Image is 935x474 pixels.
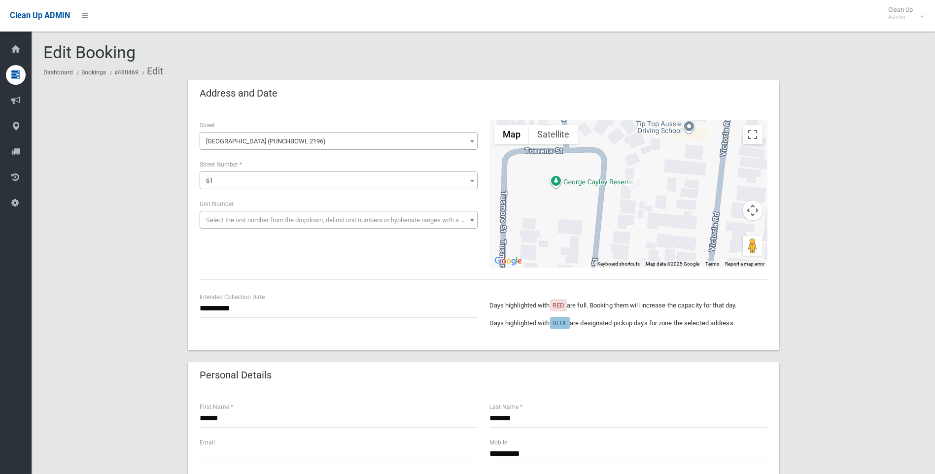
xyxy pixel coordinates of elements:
[553,302,564,309] span: RED
[202,174,475,188] span: 61
[628,173,640,190] div: 61 Kensington Street, PUNCHBOWL NSW 2196
[489,300,767,311] p: Days highlighted with are full. Booking them will increase the capacity for that day.
[200,132,478,150] span: Kensington Street (PUNCHBOWL 2196)
[725,261,764,267] a: Report a map error
[492,255,524,268] img: Google
[188,84,289,103] header: Address and Date
[188,366,283,385] header: Personal Details
[705,261,719,267] a: Terms (opens in new tab)
[646,261,699,267] span: Map data ©2025 Google
[743,125,762,144] button: Toggle fullscreen view
[114,69,139,76] a: #480469
[492,255,524,268] a: Open this area in Google Maps (opens a new window)
[553,319,567,327] span: BLUE
[200,171,478,189] span: 61
[202,135,475,148] span: Kensington Street (PUNCHBOWL 2196)
[743,236,762,256] button: Drag Pegman onto the map to open Street View
[140,62,164,80] li: Edit
[494,125,529,144] button: Show street map
[10,11,70,20] span: Clean Up ADMIN
[206,177,213,184] span: 61
[43,69,73,76] a: Dashboard
[597,261,640,268] button: Keyboard shortcuts
[81,69,106,76] a: Bookings
[529,125,578,144] button: Show satellite imagery
[43,42,136,62] span: Edit Booking
[888,13,913,21] small: Admin
[489,317,767,329] p: Days highlighted with are designated pickup days for zone the selected address.
[743,201,762,220] button: Map camera controls
[883,6,923,21] span: Clean Up
[206,216,482,224] span: Select the unit number from the dropdown, delimit unit numbers or hyphenate ranges with a comma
